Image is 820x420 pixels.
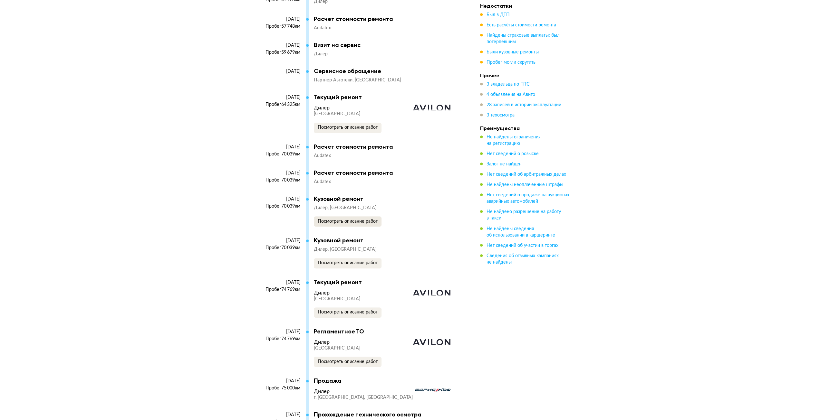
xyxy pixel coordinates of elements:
div: Кузовной ремонт [314,195,454,202]
div: Расчет стоимости ремонта [314,143,454,150]
span: [GEOGRAPHIC_DATA] [330,247,376,252]
span: [GEOGRAPHIC_DATA] [330,206,376,210]
span: Audatex [314,154,331,158]
div: Текущий ремонт [314,94,454,101]
span: [GEOGRAPHIC_DATA] [355,78,401,82]
span: Были кузовные ремонты [487,50,539,54]
span: Посмотреть описание работ [318,261,378,265]
div: Дилер [314,290,330,296]
button: Посмотреть описание работ [314,258,381,268]
span: 28 записей в истории эксплуатации [487,103,561,107]
span: [GEOGRAPHIC_DATA] [314,346,360,350]
span: г. [GEOGRAPHIC_DATA], [GEOGRAPHIC_DATA] [314,395,413,400]
span: Был в ДТП [487,13,510,17]
span: 3 техосмотра [487,113,515,117]
div: [DATE] [258,16,300,22]
span: Нет сведений о розыске [487,152,539,156]
span: [GEOGRAPHIC_DATA] [314,112,360,116]
span: Есть расчёты стоимости ремонта [487,23,556,27]
div: Продажа [314,377,454,384]
div: Пробег 70 039 км [258,177,300,183]
span: Посмотреть описание работ [318,310,378,314]
span: Залог не найден [487,162,522,166]
span: Сведения об отзывных кампаниях не найдены [487,253,559,264]
button: Посмотреть описание работ [314,307,381,318]
span: Найдены страховые выплаты: был потерпевшим [487,33,560,44]
div: [DATE] [258,144,300,150]
button: Посмотреть описание работ [314,216,381,227]
div: Пробег 57 748 км [258,23,300,29]
div: Визит на сервис [314,42,454,49]
div: [DATE] [258,378,300,384]
div: [DATE] [258,42,300,48]
div: [DATE] [258,412,300,418]
span: Дилер [314,206,330,210]
div: Прохождение технического осмотра [314,411,454,418]
div: Пробег 59 679 км [258,50,300,55]
button: Посмотреть описание работ [314,357,381,367]
h4: Прочее [480,72,570,79]
div: Кузовной ремонт [314,237,454,244]
div: Расчет стоимости ремонта [314,169,454,176]
span: Audatex [314,180,331,184]
button: Посмотреть описание работ [314,123,381,133]
span: Посмотреть описание работ [318,125,378,130]
span: Посмотреть описание работ [318,359,378,364]
h4: Недостатки [480,3,570,9]
div: Пробег 74 769 км [258,336,300,342]
span: Не найдены неоплаченные штрафы [487,182,563,187]
div: Дилер [314,105,330,111]
div: [DATE] [258,329,300,335]
span: Audatex [314,26,331,30]
span: Не найдено разрешение на работу в такси [487,210,561,220]
div: Пробег 75 000 км [258,385,300,391]
span: Не найдены ограничения на регистрацию [487,135,541,146]
span: 4 объявления на Авито [487,92,535,97]
span: Пробег могли скрутить [487,60,535,65]
img: logo [415,388,450,391]
div: [DATE] [258,69,300,74]
span: [GEOGRAPHIC_DATA] [314,297,360,301]
div: Дилер [314,339,330,345]
div: Пробег 70 039 км [258,245,300,251]
div: [DATE] [258,280,300,285]
h4: Преимущества [480,125,570,131]
div: Пробег 70 039 км [258,203,300,209]
div: [DATE] [258,95,300,100]
div: Регламентное ТО [314,328,454,335]
span: Дилер [314,247,330,252]
span: Не найдены сведения об использовании в каршеринге [487,226,555,237]
div: Текущий ремонт [314,279,454,286]
div: Дилер [314,388,330,395]
img: logo [413,339,450,345]
img: logo [413,105,450,111]
div: [DATE] [258,196,300,202]
span: Посмотреть описание работ [318,219,378,224]
div: Пробег 74 769 км [258,287,300,293]
div: Пробег 64 325 км [258,102,300,107]
img: logo [413,290,450,296]
span: Нет сведений об арбитражных делах [487,172,566,177]
span: Партнер Автотеки [314,78,355,82]
div: [DATE] [258,170,300,176]
span: 3 владельца по ПТС [487,82,530,87]
div: Пробег 70 039 км [258,151,300,157]
span: Дилер [314,52,328,56]
span: Нет сведений об участии в торгах [487,243,558,247]
div: Расчет стоимости ремонта [314,15,454,23]
div: [DATE] [258,238,300,244]
div: Сервисное обращение [314,68,454,75]
span: Нет сведений о продаже на аукционах аварийных автомобилей [487,193,569,204]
